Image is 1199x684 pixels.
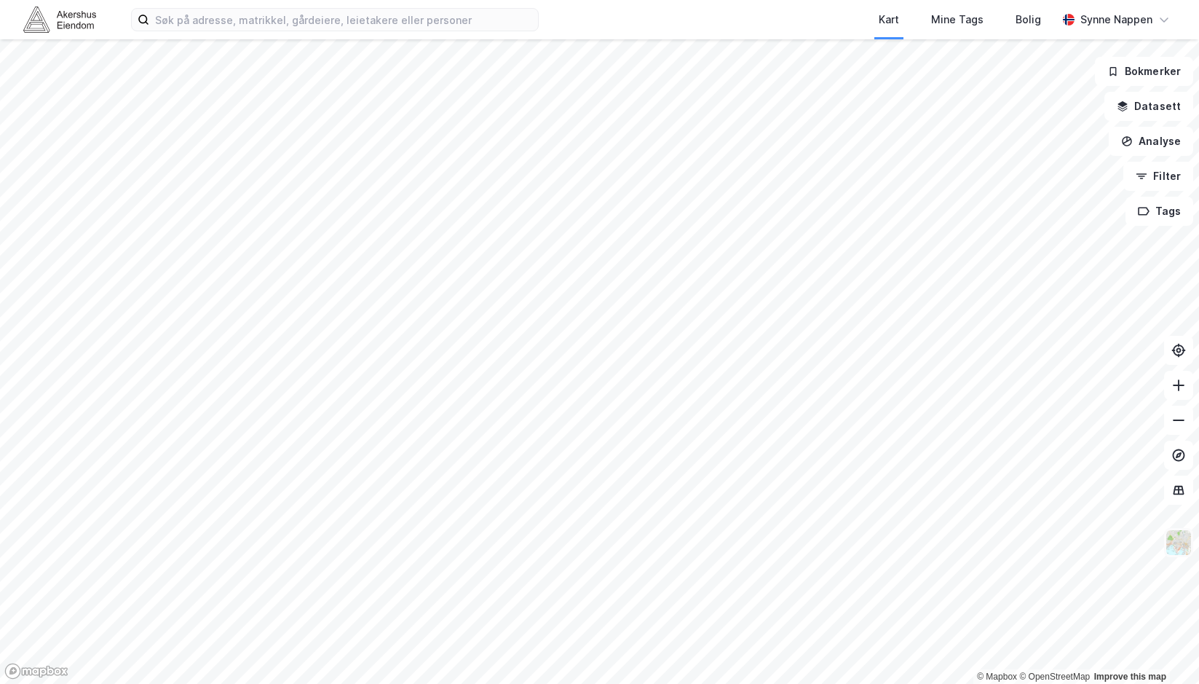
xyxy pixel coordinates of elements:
[1125,197,1193,226] button: Tags
[1109,127,1193,156] button: Analyse
[1016,11,1041,28] div: Bolig
[1019,672,1090,682] a: OpenStreetMap
[1123,162,1193,191] button: Filter
[1094,672,1166,682] a: Improve this map
[1126,614,1199,684] div: Kontrollprogram for chat
[879,11,899,28] div: Kart
[1165,529,1192,557] img: Z
[977,672,1017,682] a: Mapbox
[1104,92,1193,121] button: Datasett
[1095,57,1193,86] button: Bokmerker
[1126,614,1199,684] iframe: Chat Widget
[1080,11,1152,28] div: Synne Nappen
[23,7,96,32] img: akershus-eiendom-logo.9091f326c980b4bce74ccdd9f866810c.svg
[931,11,984,28] div: Mine Tags
[149,9,538,31] input: Søk på adresse, matrikkel, gårdeiere, leietakere eller personer
[4,663,68,680] a: Mapbox homepage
